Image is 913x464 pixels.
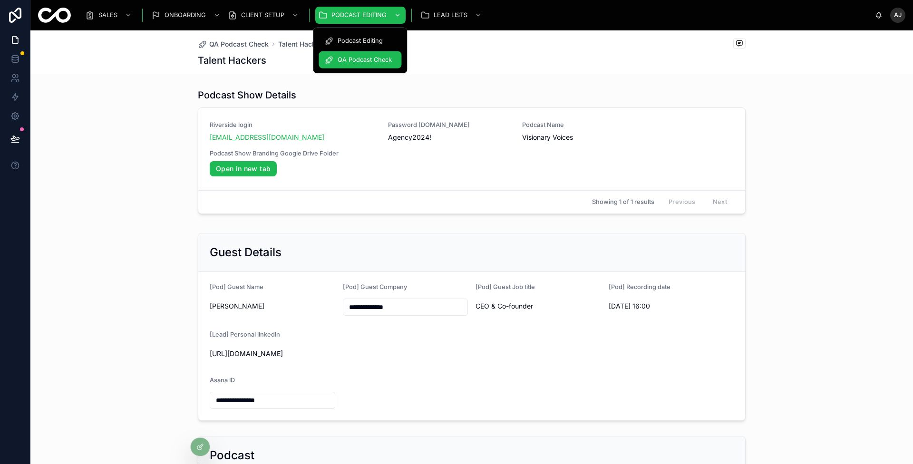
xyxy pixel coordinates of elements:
[148,7,225,24] a: ONBOARDING
[894,11,902,19] span: AJ
[210,301,335,311] span: [PERSON_NAME]
[476,301,601,311] span: CEO & Co-founder
[319,51,401,68] a: QA Podcast Check
[210,349,734,358] span: [URL][DOMAIN_NAME]
[315,7,406,24] a: PODCAST EDITING
[210,245,282,260] h2: Guest Details
[319,32,401,49] a: Podcast Editing
[241,11,284,19] span: CLIENT SETUP
[278,39,326,49] a: Talent Hackers
[210,377,235,384] span: Asana ID
[343,283,407,290] span: [Pod] Guest Company
[165,11,206,19] span: ONBOARDING
[198,39,269,49] a: QA Podcast Check
[338,37,383,45] span: Podcast Editing
[609,283,670,290] span: [Pod] Recording date
[198,88,296,102] h1: Podcast Show Details
[522,121,689,129] span: Podcast Name
[198,54,266,67] h1: Talent Hackers
[418,7,486,24] a: LEAD LISTS
[388,121,511,129] span: Password [DOMAIN_NAME]
[338,56,392,64] span: QA Podcast Check
[82,7,136,24] a: SALES
[388,133,511,142] span: Agency2024!
[209,39,269,49] span: QA Podcast Check
[210,121,377,129] span: Riverside login
[210,283,263,290] span: [Pod] Guest Name
[331,11,387,19] span: PODCAST EDITING
[210,331,280,338] span: [Lead] Personal linkedin
[98,11,117,19] span: SALES
[225,7,303,24] a: CLIENT SETUP
[210,448,254,463] h2: Podcast
[522,133,689,142] span: Visionary Voices
[210,150,377,157] span: Podcast Show Branding Google Drive Folder
[210,133,324,142] a: [EMAIL_ADDRESS][DOMAIN_NAME]
[78,5,875,26] div: scrollable content
[609,301,734,311] span: [DATE] 16:00
[38,8,71,23] img: App logo
[476,283,535,290] span: [Pod] Guest Job title
[592,198,654,206] span: Showing 1 of 1 results
[434,11,467,19] span: LEAD LISTS
[210,161,277,176] a: Open in new tab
